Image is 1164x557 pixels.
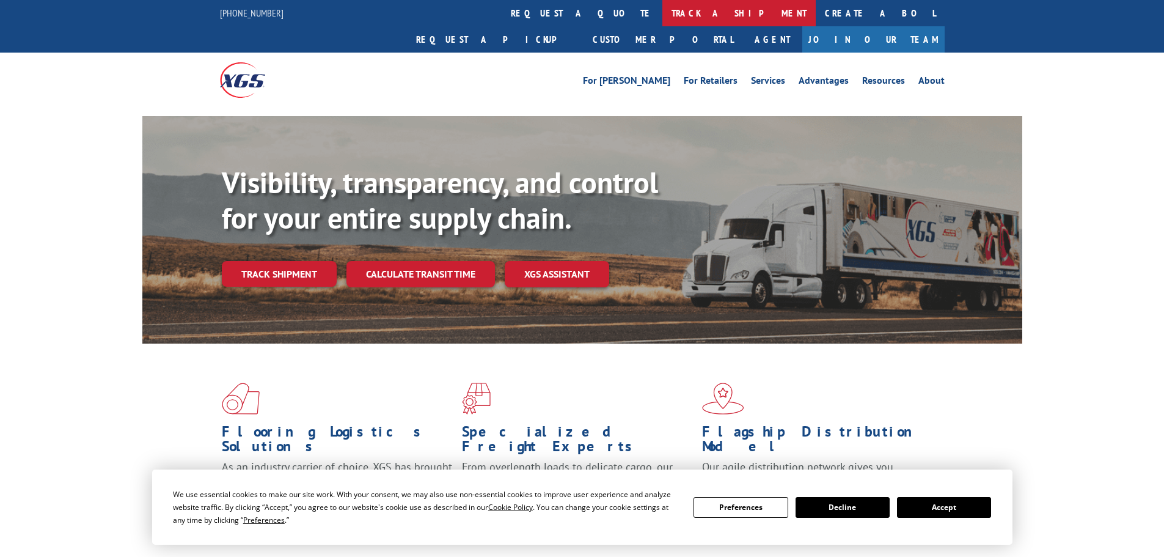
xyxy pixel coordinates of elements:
a: Resources [862,76,905,89]
a: Track shipment [222,261,337,287]
img: xgs-icon-total-supply-chain-intelligence-red [222,383,260,415]
b: Visibility, transparency, and control for your entire supply chain. [222,163,658,237]
a: XGS ASSISTANT [505,261,609,287]
a: Services [751,76,785,89]
a: Agent [742,26,802,53]
button: Accept [897,497,991,518]
img: xgs-icon-focused-on-flooring-red [462,383,491,415]
a: For Retailers [684,76,738,89]
a: Advantages [799,76,849,89]
span: Preferences [243,515,285,525]
a: For [PERSON_NAME] [583,76,670,89]
span: Cookie Policy [488,502,533,512]
a: Calculate transit time [346,261,495,287]
h1: Flooring Logistics Solutions [222,424,453,460]
a: [PHONE_NUMBER] [220,7,284,19]
button: Decline [796,497,890,518]
a: Join Our Team [802,26,945,53]
p: From overlength loads to delicate cargo, our experienced staff knows the best way to move your fr... [462,460,693,514]
img: xgs-icon-flagship-distribution-model-red [702,383,744,415]
a: About [918,76,945,89]
h1: Specialized Freight Experts [462,424,693,460]
a: Request a pickup [407,26,584,53]
div: Cookie Consent Prompt [152,470,1012,545]
a: Customer Portal [584,26,742,53]
button: Preferences [694,497,788,518]
h1: Flagship Distribution Model [702,424,933,460]
span: As an industry carrier of choice, XGS has brought innovation and dedication to flooring logistics... [222,460,452,503]
div: We use essential cookies to make our site work. With your consent, we may also use non-essential ... [173,488,679,526]
span: Our agile distribution network gives you nationwide inventory management on demand. [702,460,927,489]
